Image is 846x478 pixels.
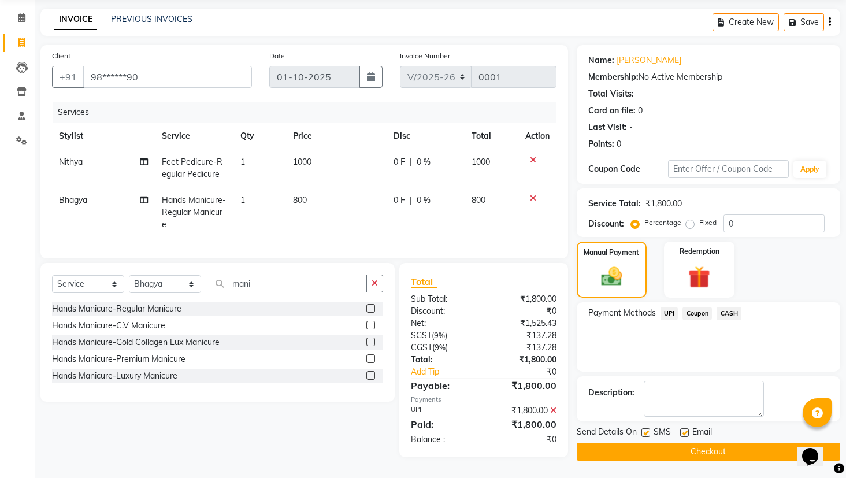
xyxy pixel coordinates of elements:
[155,123,233,149] th: Service
[484,433,565,446] div: ₹0
[784,13,824,31] button: Save
[588,71,639,83] div: Membership:
[402,433,484,446] div: Balance :
[680,246,719,257] label: Redemption
[52,123,155,149] th: Stylist
[240,195,245,205] span: 1
[411,342,432,353] span: CGST
[240,157,245,167] span: 1
[484,379,565,392] div: ₹1,800.00
[484,417,565,431] div: ₹1,800.00
[588,138,614,150] div: Points:
[588,218,624,230] div: Discount:
[661,307,678,320] span: UPI
[210,275,367,292] input: Search or Scan
[484,342,565,354] div: ₹137.28
[293,195,307,205] span: 800
[797,432,834,466] iframe: chat widget
[402,366,497,378] a: Add Tip
[577,443,840,461] button: Checkout
[410,156,412,168] span: |
[402,329,484,342] div: ( )
[484,354,565,366] div: ₹1,800.00
[59,157,83,167] span: Nithya
[286,123,387,149] th: Price
[411,276,437,288] span: Total
[588,307,656,319] span: Payment Methods
[52,320,165,332] div: Hands Manicure-C.V Manicure
[617,138,621,150] div: 0
[595,265,628,288] img: _cash.svg
[713,13,779,31] button: Create New
[52,51,70,61] label: Client
[402,293,484,305] div: Sub Total:
[111,14,192,24] a: PREVIOUS INVOICES
[484,405,565,417] div: ₹1,800.00
[654,426,671,440] span: SMS
[617,54,681,66] a: [PERSON_NAME]
[52,66,84,88] button: +91
[472,195,485,205] span: 800
[402,379,484,392] div: Payable:
[52,370,177,382] div: Hands Manicure-Luxury Manicure
[584,247,639,258] label: Manual Payment
[588,163,669,175] div: Coupon Code
[411,330,432,340] span: SGST
[668,160,788,178] input: Enter Offer / Coupon Code
[54,9,97,30] a: INVOICE
[402,354,484,366] div: Total:
[402,342,484,354] div: ( )
[484,317,565,329] div: ₹1,525.43
[402,417,484,431] div: Paid:
[410,194,412,206] span: |
[717,307,741,320] span: CASH
[59,195,87,205] span: Bhagya
[387,123,465,149] th: Disc
[162,157,222,179] span: Feet Pedicure-Regular Pedicure
[402,317,484,329] div: Net:
[434,331,445,340] span: 9%
[682,307,712,320] span: Coupon
[394,156,405,168] span: 0 F
[411,395,556,405] div: Payments
[400,51,450,61] label: Invoice Number
[269,51,285,61] label: Date
[402,305,484,317] div: Discount:
[793,161,826,178] button: Apply
[52,336,220,349] div: Hands Manicure-Gold Collagen Lux Manicure
[588,387,634,399] div: Description:
[645,198,682,210] div: ₹1,800.00
[162,195,226,229] span: Hands Manicure-Regular Manicure
[518,123,556,149] th: Action
[52,353,185,365] div: Hands Manicure-Premium Manicure
[52,303,181,315] div: Hands Manicure-Regular Manicure
[699,217,717,228] label: Fixed
[588,105,636,117] div: Card on file:
[644,217,681,228] label: Percentage
[588,198,641,210] div: Service Total:
[53,102,565,123] div: Services
[484,293,565,305] div: ₹1,800.00
[233,123,286,149] th: Qty
[417,194,431,206] span: 0 %
[638,105,643,117] div: 0
[588,71,829,83] div: No Active Membership
[484,305,565,317] div: ₹0
[293,157,311,167] span: 1000
[692,426,712,440] span: Email
[402,405,484,417] div: UPI
[417,156,431,168] span: 0 %
[588,54,614,66] div: Name:
[83,66,252,88] input: Search by Name/Mobile/Email/Code
[577,426,637,440] span: Send Details On
[484,329,565,342] div: ₹137.28
[497,366,565,378] div: ₹0
[588,121,627,134] div: Last Visit:
[472,157,490,167] span: 1000
[435,343,446,352] span: 9%
[588,88,634,100] div: Total Visits:
[629,121,633,134] div: -
[681,264,717,291] img: _gift.svg
[394,194,405,206] span: 0 F
[465,123,518,149] th: Total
